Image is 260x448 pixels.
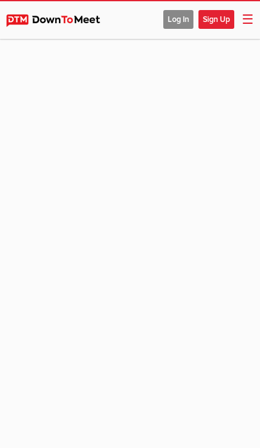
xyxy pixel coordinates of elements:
[198,14,234,24] a: Sign Up
[163,10,193,29] span: Log In
[198,10,234,29] span: Sign Up
[163,14,193,24] a: Log In
[6,14,113,27] img: DownToMeet
[242,12,254,28] span: ☰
